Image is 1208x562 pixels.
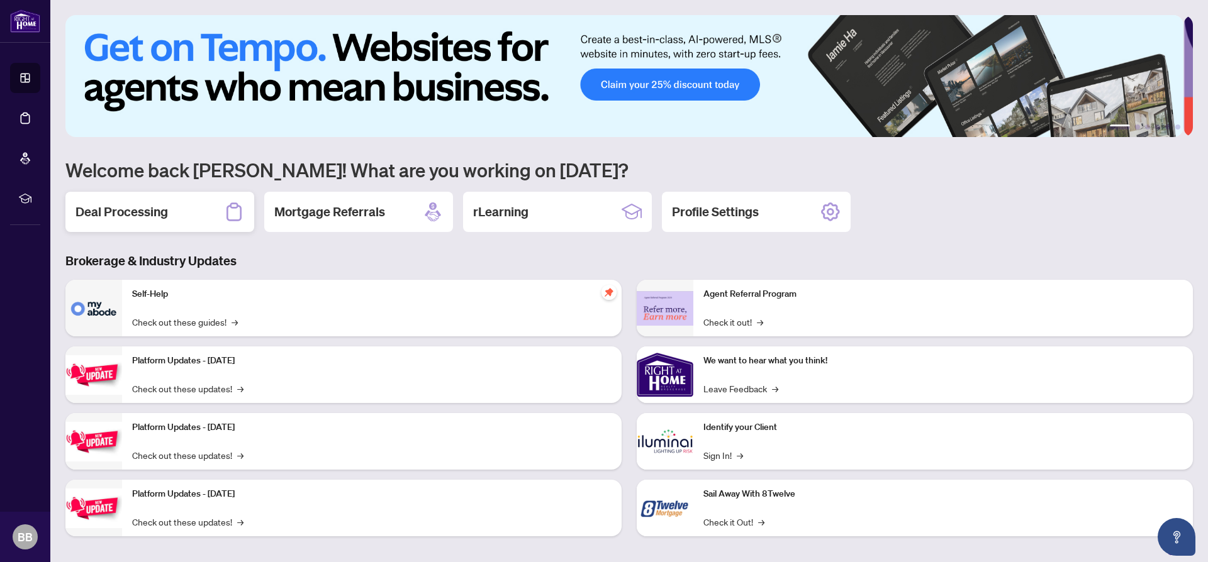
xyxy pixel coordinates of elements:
[132,487,612,501] p: Platform Updates - [DATE]
[703,354,1183,368] p: We want to hear what you think!
[274,203,385,221] h2: Mortgage Referrals
[65,280,122,336] img: Self-Help
[132,382,243,395] a: Check out these updates!→
[232,315,238,329] span: →
[18,528,33,546] span: BB
[132,421,612,434] p: Platform Updates - [DATE]
[1145,124,1150,129] button: 3
[132,354,612,368] p: Platform Updates - [DATE]
[65,15,1183,137] img: Slide 0
[65,422,122,461] img: Platform Updates - July 8, 2025
[132,287,612,301] p: Self-Help
[637,346,693,403] img: We want to hear what you think!
[703,515,764,529] a: Check it Out!→
[772,382,778,395] span: →
[601,285,617,300] span: pushpin
[1155,124,1160,129] button: 4
[1158,518,1195,556] button: Open asap
[703,287,1183,301] p: Agent Referral Program
[132,515,243,529] a: Check out these updates!→
[637,413,693,470] img: Identify your Client
[237,515,243,529] span: →
[1165,124,1170,129] button: 5
[473,203,528,221] h2: rLearning
[65,488,122,528] img: Platform Updates - June 23, 2025
[65,158,1193,182] h1: Welcome back [PERSON_NAME]! What are you working on [DATE]?
[132,448,243,462] a: Check out these updates!→
[237,382,243,395] span: →
[703,382,778,395] a: Leave Feedback→
[237,448,243,462] span: →
[637,480,693,536] img: Sail Away With 8Twelve
[737,448,743,462] span: →
[758,515,764,529] span: →
[132,315,238,329] a: Check out these guides!→
[1175,124,1180,129] button: 6
[703,487,1183,501] p: Sail Away With 8Twelve
[75,203,168,221] h2: Deal Processing
[1135,124,1140,129] button: 2
[672,203,759,221] h2: Profile Settings
[65,355,122,395] img: Platform Updates - July 21, 2025
[10,9,40,33] img: logo
[65,252,1193,270] h3: Brokerage & Industry Updates
[757,315,763,329] span: →
[703,315,763,329] a: Check it out!→
[703,421,1183,434] p: Identify your Client
[637,291,693,326] img: Agent Referral Program
[703,448,743,462] a: Sign In!→
[1110,124,1130,129] button: 1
